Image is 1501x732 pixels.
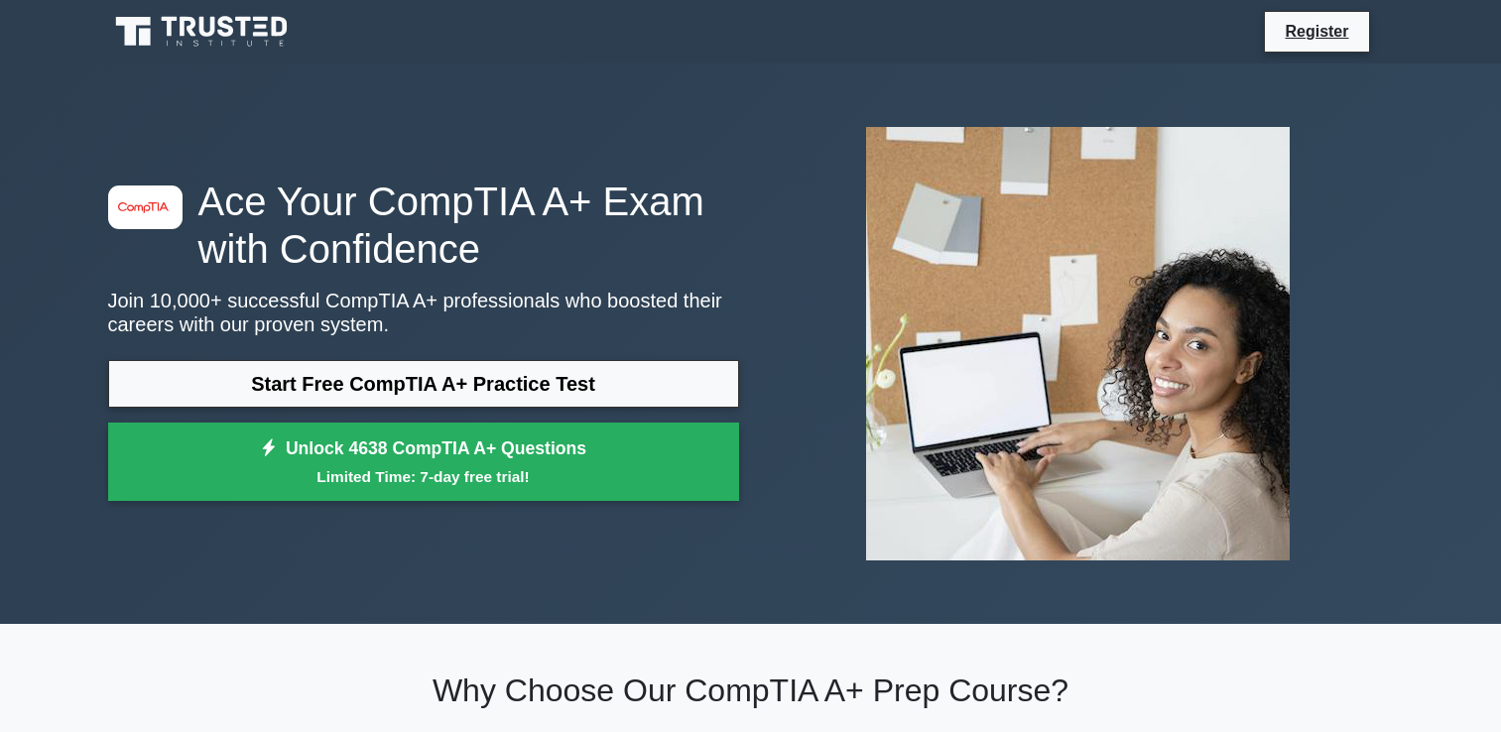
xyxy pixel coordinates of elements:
a: Start Free CompTIA A+ Practice Test [108,360,739,408]
p: Join 10,000+ successful CompTIA A+ professionals who boosted their careers with our proven system. [108,289,739,336]
h1: Ace Your CompTIA A+ Exam with Confidence [108,178,739,273]
a: Unlock 4638 CompTIA A+ QuestionsLimited Time: 7-day free trial! [108,423,739,502]
small: Limited Time: 7-day free trial! [133,465,714,488]
a: Register [1273,19,1360,44]
h2: Why Choose Our CompTIA A+ Prep Course? [108,671,1394,709]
